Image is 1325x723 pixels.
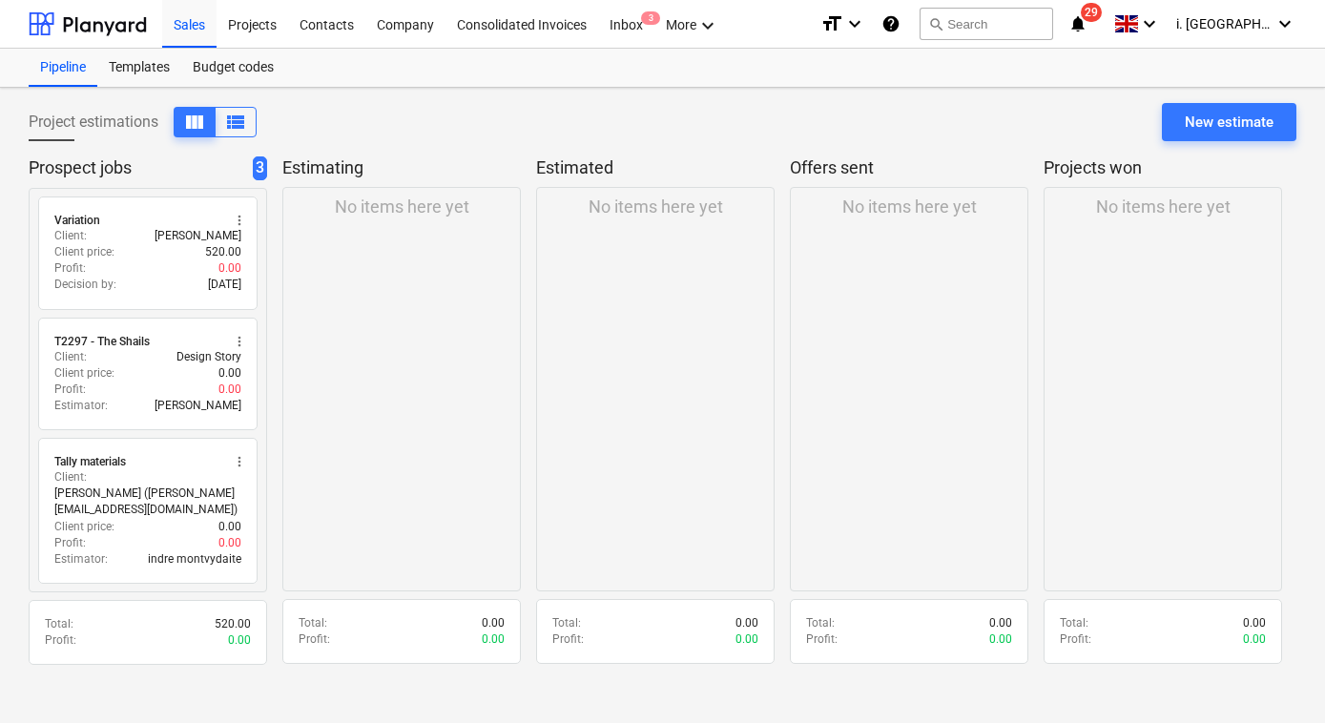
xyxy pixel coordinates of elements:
[989,615,1012,631] p: 0.00
[641,11,660,25] span: 3
[155,228,241,244] p: [PERSON_NAME]
[29,156,245,180] p: Prospect jobs
[54,277,116,293] p: Decision by :
[224,111,247,134] span: View as columns
[735,631,758,648] p: 0.00
[218,382,241,398] p: 0.00
[253,156,267,180] span: 3
[54,382,86,398] p: Profit :
[232,334,247,349] span: more_vert
[1068,12,1087,35] i: notifications
[842,196,977,218] p: No items here yet
[176,349,241,365] p: Design Story
[1060,615,1088,631] p: Total :
[1060,631,1091,648] p: Profit :
[155,398,241,414] p: [PERSON_NAME]
[54,244,114,260] p: Client price :
[183,111,206,134] span: View as columns
[552,615,581,631] p: Total :
[299,615,327,631] p: Total :
[589,196,723,218] p: No items here yet
[299,631,330,648] p: Profit :
[843,12,866,35] i: keyboard_arrow_down
[881,12,901,35] i: Knowledge base
[54,334,150,349] div: T2297 - The Shails
[54,349,87,365] p: Client :
[218,260,241,277] p: 0.00
[54,213,100,228] div: Variation
[45,616,73,632] p: Total :
[1096,196,1231,218] p: No items here yet
[54,551,108,568] p: Estimator :
[54,535,86,551] p: Profit :
[205,244,241,260] p: 520.00
[920,8,1053,40] button: Search
[232,454,247,469] span: more_vert
[54,469,87,485] p: Client :
[735,615,758,631] p: 0.00
[806,615,835,631] p: Total :
[1044,156,1274,179] p: Projects won
[1230,631,1325,723] iframe: Chat Widget
[1273,12,1296,35] i: keyboard_arrow_down
[54,228,87,244] p: Client :
[218,519,241,535] p: 0.00
[54,485,241,518] p: [PERSON_NAME] ([PERSON_NAME][EMAIL_ADDRESS][DOMAIN_NAME])
[1081,3,1102,22] span: 29
[1138,12,1161,35] i: keyboard_arrow_down
[54,398,108,414] p: Estimator :
[148,551,241,568] p: indre montvydaite
[928,16,943,31] span: search
[54,365,114,382] p: Client price :
[181,49,285,87] a: Budget codes
[335,196,469,218] p: No items here yet
[989,631,1012,648] p: 0.00
[54,260,86,277] p: Profit :
[218,365,241,382] p: 0.00
[45,632,76,649] p: Profit :
[790,156,1021,179] p: Offers sent
[208,277,241,293] p: [DATE]
[218,535,241,551] p: 0.00
[482,615,505,631] p: 0.00
[232,213,247,228] span: more_vert
[1243,615,1266,631] p: 0.00
[282,156,513,179] p: Estimating
[1185,110,1273,134] div: New estimate
[29,107,257,137] div: Project estimations
[29,49,97,87] a: Pipeline
[482,631,505,648] p: 0.00
[215,616,251,632] p: 520.00
[536,156,767,179] p: Estimated
[552,631,584,648] p: Profit :
[696,14,719,37] i: keyboard_arrow_down
[228,632,251,649] p: 0.00
[1162,103,1296,141] button: New estimate
[1176,16,1272,31] span: i. [GEOGRAPHIC_DATA]
[806,631,838,648] p: Profit :
[54,454,126,469] div: Tally materials
[97,49,181,87] a: Templates
[54,519,114,535] p: Client price :
[820,12,843,35] i: format_size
